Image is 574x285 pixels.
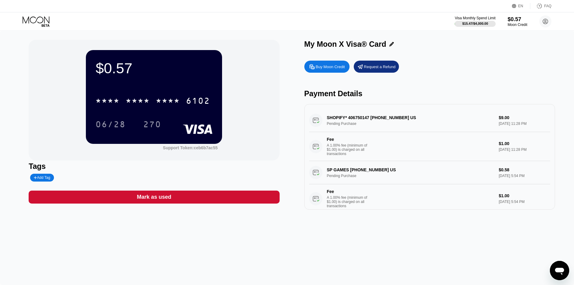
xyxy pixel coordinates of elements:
[34,176,50,180] div: Add Tag
[499,193,550,198] div: $1.00
[455,16,495,27] div: Visa Monthly Spend Limit$15.47/$4,000.00
[304,89,555,98] div: Payment Details
[544,4,551,8] div: FAQ
[163,145,218,150] div: Support Token:ceb6b7ac55
[508,16,527,27] div: $0.57Moon Credit
[30,174,54,182] div: Add Tag
[499,141,550,146] div: $1.00
[327,137,369,142] div: Fee
[508,16,527,23] div: $0.57
[304,40,386,49] div: My Moon X Visa® Card
[462,22,488,25] div: $15.47 / $4,000.00
[354,61,399,73] div: Request a Refund
[518,4,523,8] div: EN
[327,143,372,156] div: A 1.00% fee (minimum of $1.00) is charged on all transactions
[309,184,550,213] div: FeeA 1.00% fee (minimum of $1.00) is charged on all transactions$1.00[DATE] 5:54 PM
[143,120,161,130] div: 270
[139,117,166,132] div: 270
[186,97,210,106] div: 6102
[304,61,350,73] div: Buy Moon Credit
[499,200,550,204] div: [DATE] 5:54 PM
[316,64,345,69] div: Buy Moon Credit
[309,132,550,161] div: FeeA 1.00% fee (minimum of $1.00) is charged on all transactions$1.00[DATE] 11:28 PM
[327,189,369,194] div: Fee
[96,60,212,77] div: $0.57
[512,3,530,9] div: EN
[455,16,495,20] div: Visa Monthly Spend Limit
[96,120,126,130] div: 06/28
[499,147,550,152] div: [DATE] 11:28 PM
[91,117,130,132] div: 06/28
[550,261,569,280] iframe: Button to launch messaging window
[29,162,279,171] div: Tags
[364,64,396,69] div: Request a Refund
[508,23,527,27] div: Moon Credit
[530,3,551,9] div: FAQ
[163,145,218,150] div: Support Token: ceb6b7ac55
[327,195,372,208] div: A 1.00% fee (minimum of $1.00) is charged on all transactions
[29,191,279,204] div: Mark as used
[137,194,171,201] div: Mark as used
